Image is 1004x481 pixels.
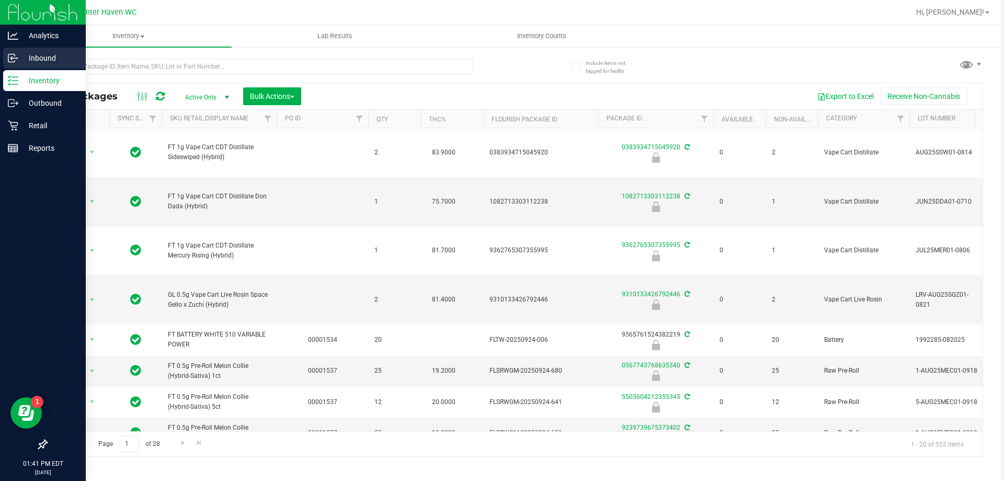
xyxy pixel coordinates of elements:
span: FT 1g Vape Cart CDT Distillate Mercury Rising (Hybrid) [168,241,270,261]
span: AUG25SSW01-0814 [916,148,982,158]
a: Available [722,116,753,123]
span: 12 [374,397,414,407]
span: FLSRWGM-20250924-680 [489,366,592,376]
span: select [86,243,99,258]
span: Sync from Compliance System [683,331,690,338]
span: Inventory Counts [503,31,580,41]
span: 20 [772,335,812,345]
p: Retail [18,119,81,132]
span: 9362765307355995 [489,245,592,255]
span: Vape Cart Distillate [824,197,903,207]
a: Filter [144,110,162,128]
span: 20.0000 [427,395,461,410]
span: select [86,395,99,409]
span: JUN25DDA01-0710 [916,197,982,207]
inline-svg: Inbound [8,53,18,63]
span: Include items not tagged for facility [586,59,638,75]
span: 19.2000 [427,363,461,378]
a: 0567743768635340 [622,362,680,369]
a: 0383934715045920 [622,143,680,151]
a: Sku Retail Display Name [170,115,248,122]
span: 0 [720,245,759,255]
div: Newly Received [597,340,715,350]
span: 25 [374,428,414,438]
a: THC% [429,116,446,123]
span: 2 [772,148,812,158]
span: 2 [374,295,414,305]
a: 00001537 [308,398,337,406]
iframe: Resource center [10,397,42,429]
span: Sync from Compliance System [683,241,690,249]
span: 0 [720,335,759,345]
div: 9565761524382219 [597,330,715,350]
p: Reports [18,142,81,154]
span: select [86,145,99,160]
span: Inventory [25,31,232,41]
a: Filter [971,110,988,128]
span: Raw Pre-Roll [824,428,903,438]
span: 0 [720,295,759,305]
a: 9310133426792446 [622,290,680,298]
span: Page of 28 [89,436,168,452]
span: Sync from Compliance System [683,193,690,200]
span: All Packages [54,91,128,102]
button: Bulk Actions [243,87,301,105]
a: Lab Results [232,25,438,47]
span: Raw Pre-Roll [824,366,903,376]
span: 0 [720,428,759,438]
span: FT 1g Vape Cart CDT Distillate Sideswiped (Hybrid) [168,142,270,162]
span: Sync from Compliance System [683,424,690,431]
span: FLTW-20250924-006 [489,335,592,345]
span: 0 [720,197,759,207]
iframe: Resource center unread badge [31,396,43,408]
span: FT 0.5g Pre-Roll Melon Collie (Hybrid-Sativa) 1ct [168,423,270,443]
span: GL 0.5g Vape Cart Live Rosin Space Gello x Zuchi (Hybrid) [168,290,270,310]
span: FT 0.5g Pre-Roll Melon Collie (Hybrid-Sativa) 5ct [168,392,270,412]
span: Winter Haven WC [77,8,136,17]
span: In Sync [130,194,141,209]
span: 19.2000 [427,426,461,441]
div: Locked due to Testing Failure [597,299,715,310]
span: Vape Cart Distillate [824,148,903,158]
a: Filter [696,110,713,128]
span: 1 - 20 of 552 items [903,436,972,452]
button: Export to Excel [811,87,881,105]
span: Sync from Compliance System [683,362,690,369]
span: JUL25MER01-0806 [916,245,982,255]
span: Lab Results [303,31,367,41]
div: Locked due to Testing Failure [597,202,715,212]
span: FLSRWGM-20250924-641 [489,397,592,407]
span: 83.9000 [427,145,461,160]
span: In Sync [130,395,141,409]
div: Locked due to Testing Failure [597,251,715,261]
span: Bulk Actions [250,92,294,100]
a: Filter [892,110,909,128]
span: In Sync [130,363,141,378]
a: 1082713303112238 [622,193,680,200]
span: In Sync [130,426,141,440]
a: Category [826,115,857,122]
span: Raw Pre-Roll [824,397,903,407]
span: 2 [374,148,414,158]
span: 25 [374,366,414,376]
input: Search Package ID, Item Name, SKU, Lot or Part Number... [46,59,473,74]
a: Inventory Counts [438,25,645,47]
div: Newly Received [597,371,715,381]
a: Sync Status [118,115,158,122]
a: Qty [376,116,388,123]
span: In Sync [130,145,141,160]
a: Go to the last page [192,436,207,450]
p: Analytics [18,29,81,42]
a: 00001537 [308,429,337,437]
span: Vape Cart Live Rosin [824,295,903,305]
span: select [86,364,99,378]
span: 1-AUG25MEC01-0918 [916,428,982,438]
a: Inventory [25,25,232,47]
span: FT BATTERY WHITE 510 VARIABLE POWER [168,330,270,350]
span: In Sync [130,292,141,307]
span: select [86,332,99,347]
button: Receive Non-Cannabis [881,87,967,105]
a: PO ID [285,115,301,122]
a: Package ID [607,115,642,122]
span: Battery [824,335,903,345]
